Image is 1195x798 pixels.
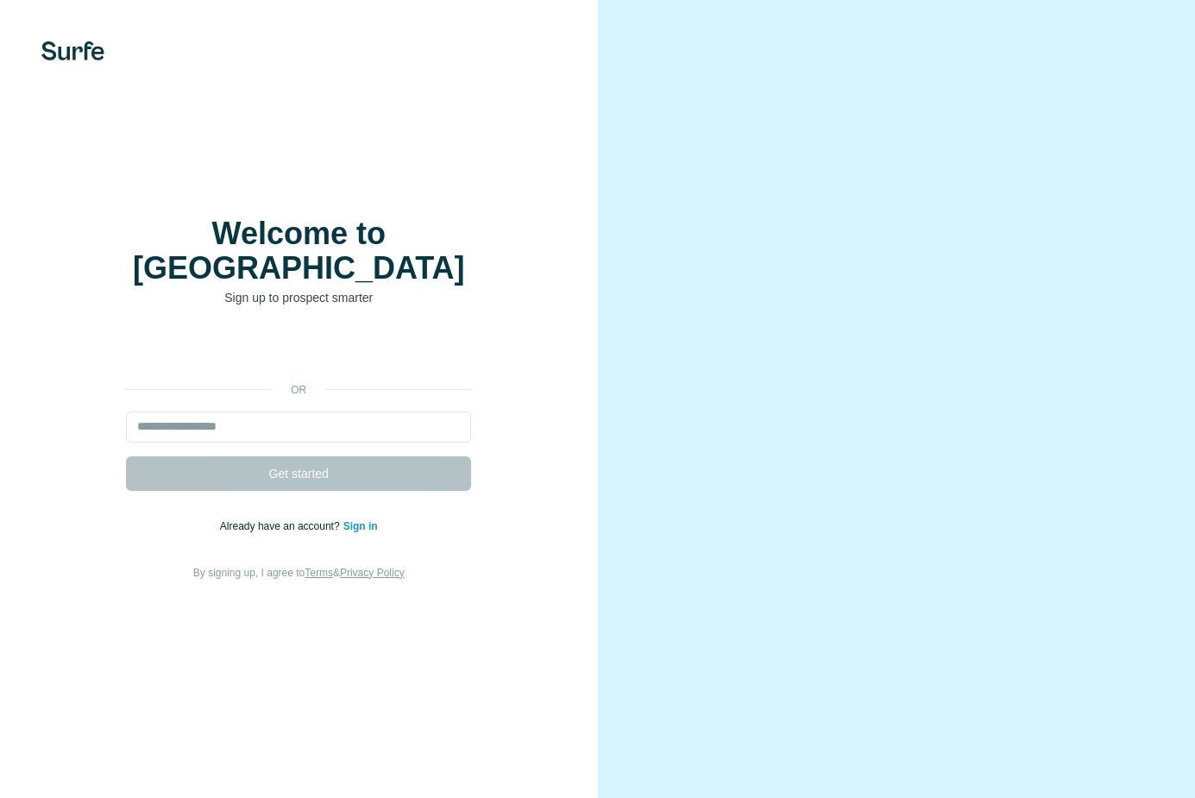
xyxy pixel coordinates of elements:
p: Sign up to prospect smarter [126,289,471,306]
span: By signing up, I agree to & [193,567,405,579]
h1: Welcome to [GEOGRAPHIC_DATA] [126,217,471,286]
span: Already have an account? [220,520,343,532]
a: Sign in [343,520,378,532]
iframe: Sign in with Google Button [117,332,480,370]
p: or [271,382,326,398]
img: Surfe's logo [41,41,104,60]
a: Privacy Policy [340,567,405,579]
a: Terms [305,567,333,579]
